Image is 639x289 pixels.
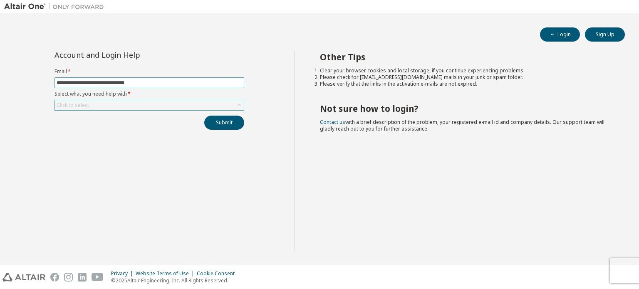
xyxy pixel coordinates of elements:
img: linkedin.svg [78,273,87,282]
button: Login [540,27,580,42]
img: instagram.svg [64,273,73,282]
a: Contact us [320,119,345,126]
div: Website Terms of Use [136,270,197,277]
img: altair_logo.svg [2,273,45,282]
p: © 2025 Altair Engineering, Inc. All Rights Reserved. [111,277,240,284]
label: Select what you need help with [54,91,244,97]
div: Privacy [111,270,136,277]
div: Cookie Consent [197,270,240,277]
img: facebook.svg [50,273,59,282]
span: with a brief description of the problem, your registered e-mail id and company details. Our suppo... [320,119,604,132]
div: Account and Login Help [54,52,206,58]
li: Please verify that the links in the activation e-mails are not expired. [320,81,610,87]
button: Sign Up [585,27,625,42]
h2: Not sure how to login? [320,103,610,114]
h2: Other Tips [320,52,610,62]
div: Click to select [55,100,244,110]
li: Clear your browser cookies and local storage, if you continue experiencing problems. [320,67,610,74]
li: Please check for [EMAIL_ADDRESS][DOMAIN_NAME] mails in your junk or spam folder. [320,74,610,81]
label: Email [54,68,244,75]
div: Click to select [57,102,89,109]
img: youtube.svg [92,273,104,282]
button: Submit [204,116,244,130]
img: Altair One [4,2,108,11]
